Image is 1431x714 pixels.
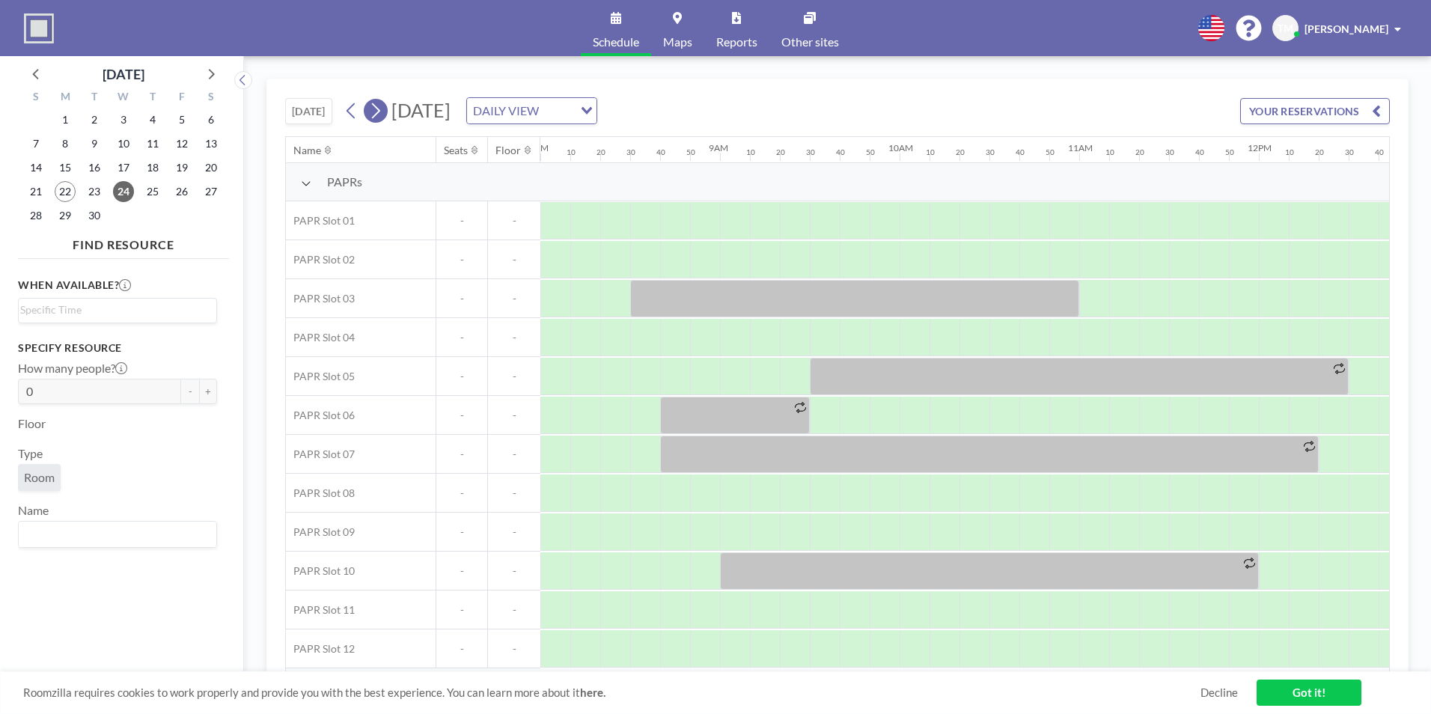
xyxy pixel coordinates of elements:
div: Search for option [19,522,216,547]
span: - [436,564,487,578]
button: [DATE] [285,98,332,124]
span: Wednesday, September 3, 2025 [113,109,134,130]
div: S [22,88,51,108]
span: Wednesday, September 24, 2025 [113,181,134,202]
div: 50 [866,147,875,157]
div: 11AM [1068,142,1093,153]
label: Type [18,446,43,461]
span: - [488,370,540,383]
span: PAPR Slot 03 [286,292,355,305]
span: PAPR Slot 09 [286,525,355,539]
span: Tuesday, September 2, 2025 [84,109,105,130]
div: T [138,88,167,108]
div: 50 [686,147,695,157]
span: - [488,331,540,344]
div: 30 [626,147,635,157]
a: Got it! [1257,680,1361,706]
span: Thursday, September 11, 2025 [142,133,163,154]
span: PAPR Slot 10 [286,564,355,578]
span: Friday, September 5, 2025 [171,109,192,130]
span: Saturday, September 13, 2025 [201,133,222,154]
span: Thursday, September 4, 2025 [142,109,163,130]
div: 40 [1016,147,1025,157]
div: 20 [1315,147,1324,157]
span: Monday, September 29, 2025 [55,205,76,226]
span: Sunday, September 7, 2025 [25,133,46,154]
span: - [488,253,540,266]
div: 30 [1165,147,1174,157]
div: [DATE] [103,64,144,85]
span: Sunday, September 14, 2025 [25,157,46,178]
div: 12PM [1248,142,1272,153]
div: 50 [1225,147,1234,157]
span: - [436,370,487,383]
span: - [488,448,540,461]
div: Floor [495,144,521,157]
span: - [436,331,487,344]
div: 40 [1195,147,1204,157]
span: - [436,409,487,422]
div: 40 [656,147,665,157]
span: Wednesday, September 10, 2025 [113,133,134,154]
span: Roomzilla requires cookies to work properly and provide you with the best experience. You can lea... [23,686,1200,700]
input: Search for option [543,101,572,120]
span: DAILY VIEW [470,101,542,120]
span: Thursday, September 25, 2025 [142,181,163,202]
span: - [488,603,540,617]
button: + [199,379,217,404]
div: S [196,88,225,108]
span: PAPR Slot 06 [286,409,355,422]
span: - [488,642,540,656]
span: Sunday, September 28, 2025 [25,205,46,226]
span: - [436,486,487,500]
span: PAPR Slot 02 [286,253,355,266]
div: Seats [444,144,468,157]
span: Tuesday, September 9, 2025 [84,133,105,154]
div: 10 [1105,147,1114,157]
span: - [436,448,487,461]
span: Thursday, September 18, 2025 [142,157,163,178]
div: 10 [746,147,755,157]
div: 10 [567,147,576,157]
span: - [436,642,487,656]
span: PAPR Slot 05 [286,370,355,383]
button: YOUR RESERVATIONS [1240,98,1390,124]
div: W [109,88,138,108]
span: - [436,214,487,228]
label: Name [18,503,49,518]
div: F [167,88,196,108]
div: 40 [1375,147,1384,157]
div: Search for option [19,299,216,321]
input: Search for option [20,302,208,318]
span: Friday, September 19, 2025 [171,157,192,178]
span: Saturday, September 20, 2025 [201,157,222,178]
span: PAPR Slot 04 [286,331,355,344]
span: PAPR Slot 07 [286,448,355,461]
span: Friday, September 12, 2025 [171,133,192,154]
h3: Specify resource [18,341,217,355]
span: - [488,486,540,500]
span: [PERSON_NAME] [1305,22,1388,35]
span: Schedule [593,36,639,48]
span: Sunday, September 21, 2025 [25,181,46,202]
div: 20 [1135,147,1144,157]
a: here. [580,686,605,699]
span: - [436,525,487,539]
div: 50 [1046,147,1055,157]
span: Saturday, September 27, 2025 [201,181,222,202]
span: Maps [663,36,692,48]
span: PAPR Slot 12 [286,642,355,656]
div: 10 [1285,147,1294,157]
span: - [436,603,487,617]
span: PAPR Slot 01 [286,214,355,228]
div: 20 [776,147,785,157]
input: Search for option [20,525,208,544]
span: Monday, September 15, 2025 [55,157,76,178]
span: Saturday, September 6, 2025 [201,109,222,130]
div: 30 [986,147,995,157]
button: - [181,379,199,404]
span: Wednesday, September 17, 2025 [113,157,134,178]
span: - [436,292,487,305]
span: PAPR Slot 08 [286,486,355,500]
span: TM [1278,22,1293,35]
